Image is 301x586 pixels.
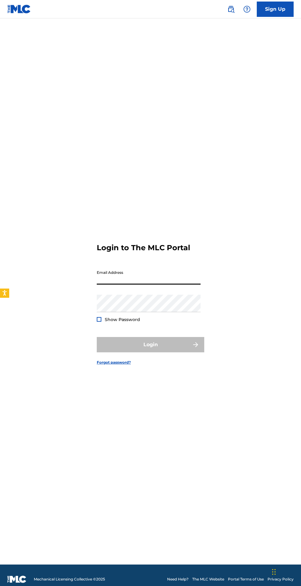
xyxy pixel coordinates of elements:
iframe: Chat Widget [270,557,301,586]
div: Help [241,3,253,15]
a: Sign Up [257,2,294,17]
a: The MLC Website [192,576,224,582]
img: search [227,6,235,13]
span: Show Password [105,317,140,322]
a: Public Search [225,3,237,15]
a: Forgot password? [97,360,131,365]
span: Mechanical Licensing Collective © 2025 [34,576,105,582]
div: Drag [272,563,276,581]
a: Portal Terms of Use [228,576,264,582]
img: MLC Logo [7,5,31,13]
img: help [243,6,251,13]
a: Need Help? [167,576,189,582]
h3: Login to The MLC Portal [97,243,190,252]
a: Privacy Policy [268,576,294,582]
img: logo [7,576,26,583]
